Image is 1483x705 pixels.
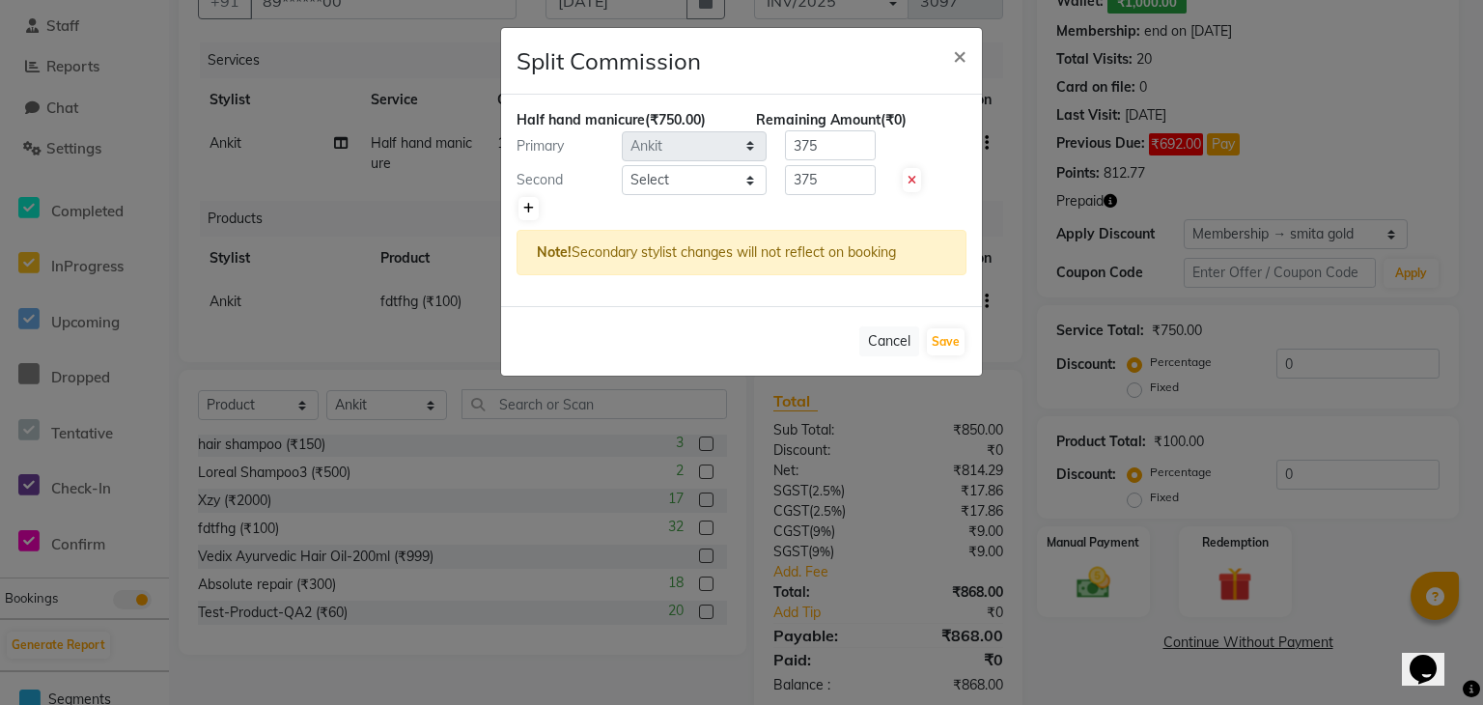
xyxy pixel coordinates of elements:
[953,41,966,70] span: ×
[502,170,622,190] div: Second
[517,230,966,275] div: Secondary stylist changes will not reflect on booking
[502,136,622,156] div: Primary
[1402,628,1464,686] iframe: chat widget
[645,111,706,128] span: (₹750.00)
[881,111,907,128] span: (₹0)
[517,43,701,78] h4: Split Commission
[756,111,881,128] span: Remaining Amount
[937,28,982,82] button: Close
[537,243,572,261] strong: Note!
[859,326,919,356] button: Cancel
[517,111,645,128] span: Half hand manicure
[927,328,965,355] button: Save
